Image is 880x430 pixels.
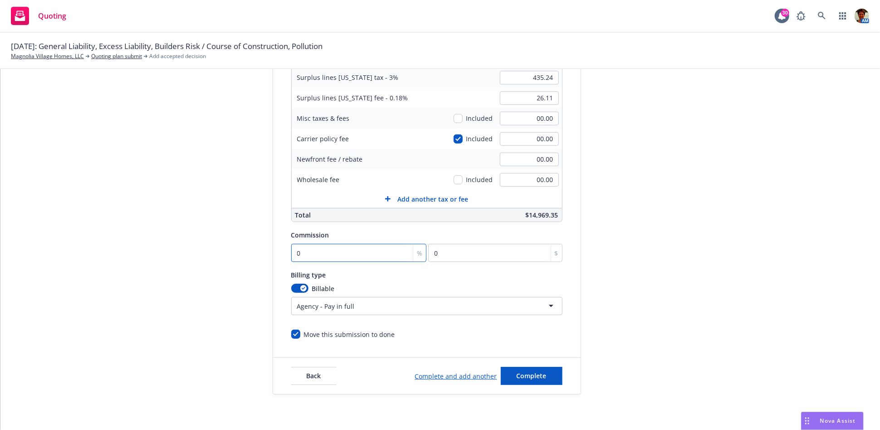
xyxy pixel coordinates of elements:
span: Included [466,175,493,184]
button: Back [291,367,337,385]
input: 0.00 [500,173,559,187]
input: 0.00 [500,132,559,146]
span: Total [295,211,311,219]
div: 30 [781,9,789,17]
span: Billing type [291,271,326,279]
img: photo [855,9,869,23]
span: Included [466,114,493,123]
span: Misc taxes & fees [297,114,350,123]
div: Move this submission to done [304,330,395,339]
span: Quoting [38,12,66,20]
a: Magnolia Village Homes, LLC [11,52,84,60]
span: Carrier policy fee [297,134,349,143]
input: 0.00 [500,91,559,105]
button: Complete [501,367,562,385]
a: Search [813,7,831,25]
span: Commission [291,231,329,239]
span: Wholesale fee [297,175,340,184]
input: 0.00 [500,71,559,84]
input: 0.00 [500,112,559,125]
a: Complete and add another [415,371,497,381]
button: Nova Assist [801,412,864,430]
span: Surplus lines [US_STATE] tax - 3% [297,73,399,82]
span: % [417,248,422,258]
span: Back [307,371,321,380]
span: Add another tax or fee [398,194,469,204]
div: Drag to move [802,412,813,430]
span: $ [555,248,558,258]
span: Surplus lines [US_STATE] fee - 0.18% [297,94,408,102]
span: Add accepted decision [149,52,206,60]
a: Report a Bug [792,7,810,25]
a: Quoting [7,3,70,29]
span: Complete [517,371,547,380]
span: [DATE]: General Liability, Excess Liability, Builders Risk / Course of Construction, Pollution [11,40,323,52]
div: Billable [291,284,562,293]
span: Nova Assist [820,417,856,425]
a: Quoting plan submit [91,52,142,60]
span: Newfront fee / rebate [297,155,363,163]
span: $14,969.35 [526,211,558,219]
a: Switch app [834,7,852,25]
span: Included [466,134,493,143]
button: Add another tax or fee [292,190,562,208]
input: 0.00 [500,153,559,166]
